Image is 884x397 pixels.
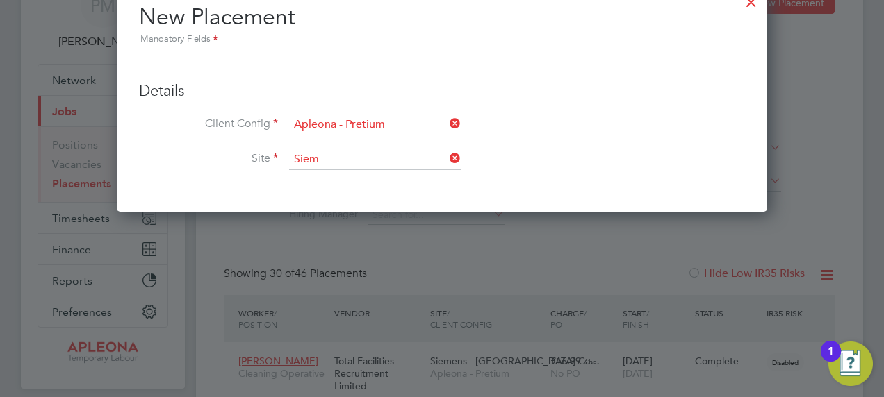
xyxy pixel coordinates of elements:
[139,151,278,166] label: Site
[828,351,834,369] div: 1
[139,117,278,131] label: Client Config
[289,115,461,135] input: Search for...
[139,32,745,47] div: Mandatory Fields
[139,3,745,47] h2: New Placement
[289,149,461,170] input: Search for...
[828,341,873,386] button: Open Resource Center, 1 new notification
[139,81,745,101] h3: Details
